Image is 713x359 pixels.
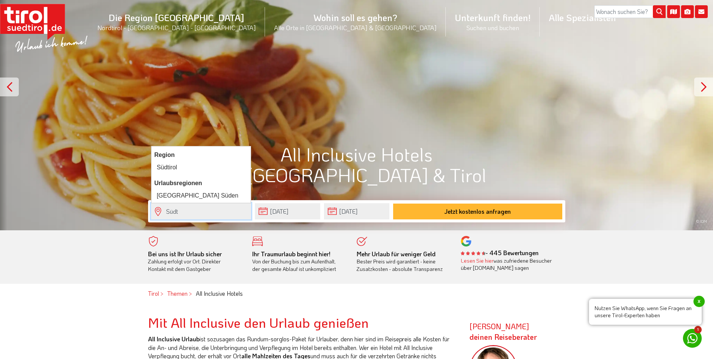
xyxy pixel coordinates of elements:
small: Nordtirol - [GEOGRAPHIC_DATA] - [GEOGRAPHIC_DATA] [97,23,256,32]
input: Wo soll's hingehen? [151,203,251,219]
b: Mehr Urlaub für weniger Geld [357,250,436,258]
i: Kontakt [695,5,708,18]
a: Alle Spezialisten [540,3,625,32]
li: Urlaubsregionen : Südtirol Süden [151,189,251,202]
input: Anreise [255,203,320,219]
strong: [PERSON_NAME] [469,321,537,342]
li: Region [151,149,251,161]
a: 1 Nutzen Sie WhatsApp, wenn Sie Fragen an unsere Tirol-Experten habenx [683,329,702,348]
div: Von der Buchung bis zum Aufenthalt, der gesamte Ablauf ist unkompliziert [252,250,345,273]
h1: All Inclusive Hotels in [GEOGRAPHIC_DATA] & Tirol [148,144,565,185]
i: Karte öffnen [667,5,680,18]
div: Zahlung erfolgt vor Ort. Direkter Kontakt mit dem Gastgeber [148,250,241,273]
span: 1 [694,326,702,333]
a: Unterkunft finden!Suchen und buchen [446,3,540,40]
a: Die Region [GEOGRAPHIC_DATA]Nordtirol - [GEOGRAPHIC_DATA] - [GEOGRAPHIC_DATA] [88,3,265,40]
em: All Inclusive Hotels [196,289,243,297]
div: was zufriedene Besucher über [DOMAIN_NAME] sagen [461,257,554,272]
b: Bei uns ist Ihr Urlaub sicher [148,250,222,258]
li: Region : Südtirol [151,161,251,174]
input: Wonach suchen Sie? [594,5,666,18]
span: Nutzen Sie WhatsApp, wenn Sie Fragen an unsere Tirol-Experten haben [589,299,702,325]
a: Tirol [148,289,159,297]
div: Südtirol [154,162,248,173]
b: Ihr Traumurlaub beginnt hier! [252,250,330,258]
a: Themen [167,289,188,297]
span: x [693,296,705,307]
small: Alle Orte in [GEOGRAPHIC_DATA] & [GEOGRAPHIC_DATA] [274,23,437,32]
b: - 445 Bewertungen [461,249,539,257]
button: Jetzt kostenlos anfragen [393,204,562,219]
li: Urlaubsregionen [151,178,251,189]
input: Abreise [324,203,389,219]
div: Bester Preis wird garantiert - keine Zusatzkosten - absolute Transparenz [357,250,450,273]
a: Lesen Sie hier [461,257,493,264]
i: Fotogalerie [681,5,694,18]
small: Suchen und buchen [455,23,531,32]
strong: All Inclusive Urlaub [148,335,200,343]
h2: Mit All Inclusive den Urlaub genießen [148,315,458,330]
div: [GEOGRAPHIC_DATA] Süden [154,190,248,201]
a: Wohin soll es gehen?Alle Orte in [GEOGRAPHIC_DATA] & [GEOGRAPHIC_DATA] [265,3,446,40]
span: deinen Reiseberater [469,332,537,342]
